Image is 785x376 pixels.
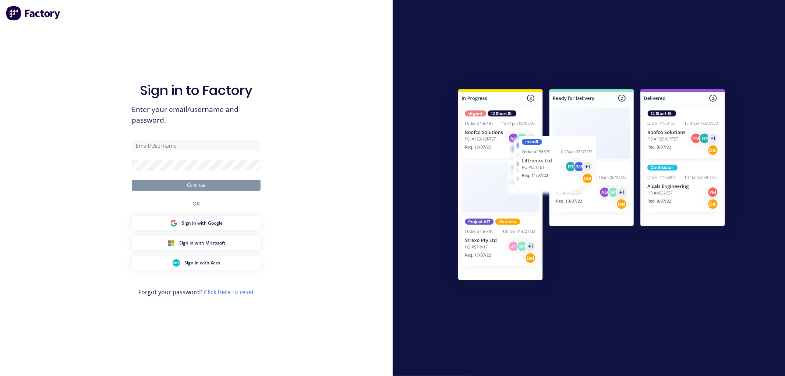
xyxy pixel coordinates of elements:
img: Google Sign in [170,219,177,227]
img: Sign in [442,74,741,298]
span: Enter your email/username and password. [132,104,261,126]
h1: Sign in to Factory [140,82,252,98]
button: Continue [132,180,261,191]
img: Factory [6,6,61,21]
button: Microsoft Sign inSign in with Microsoft [132,236,261,250]
span: Sign in with Xero [184,260,220,266]
button: Xero Sign inSign in with Xero [132,256,261,270]
div: OR [192,191,200,216]
img: Xero Sign in [173,259,180,267]
span: Sign in with Microsoft [179,240,225,246]
span: Forgot your password? [138,288,254,296]
input: Email/Username [132,140,261,151]
button: Google Sign inSign in with Google [132,216,261,230]
span: Sign in with Google [182,220,223,226]
a: Click here to reset [204,288,254,296]
img: Microsoft Sign in [167,239,175,247]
